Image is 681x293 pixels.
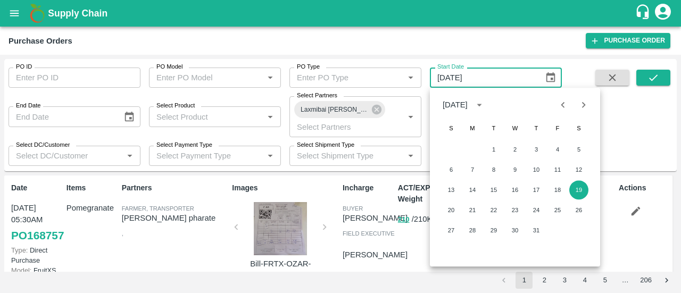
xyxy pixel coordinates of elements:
[404,149,418,163] button: Open
[442,160,461,179] button: 6
[505,221,525,240] button: 30
[263,110,277,124] button: Open
[569,160,588,179] button: 12
[123,149,137,163] button: Open
[619,182,670,194] p: Actions
[569,180,588,199] button: 19
[437,63,464,71] label: Start Date
[293,149,387,163] input: Select Shipment Type
[484,180,503,199] button: 15
[484,221,503,240] button: 29
[505,118,525,139] span: Wednesday
[232,182,338,194] p: Images
[11,245,62,265] p: Direct Purchase
[11,266,31,274] span: Model:
[263,149,277,163] button: Open
[548,140,567,159] button: 4
[569,118,588,139] span: Saturday
[9,106,115,127] input: End Date
[527,180,546,199] button: 17
[294,104,374,115] span: Laxmibai [PERSON_NAME]-, Nashik-9689360150
[27,3,48,24] img: logo
[569,200,588,220] button: 26
[442,180,461,199] button: 13
[343,249,408,261] p: [PERSON_NAME]
[343,230,395,237] span: field executive
[11,265,62,275] p: FruitXS
[16,63,32,71] label: PO ID
[343,205,363,212] span: buyer
[297,141,354,149] label: Select Shipment Type
[505,140,525,159] button: 2
[586,33,670,48] a: Purchase Order
[156,102,195,110] label: Select Product
[67,182,118,194] p: Items
[11,226,64,245] a: PO168757
[548,200,567,220] button: 25
[463,118,482,139] span: Monday
[443,99,468,111] div: [DATE]
[463,180,482,199] button: 14
[16,141,70,149] label: Select DC/Customer
[442,221,461,240] button: 27
[442,118,461,139] span: Sunday
[527,221,546,240] button: 31
[122,230,123,237] span: ,
[11,202,62,226] p: [DATE] 05:30AM
[297,63,320,71] label: PO Type
[122,212,228,224] p: [PERSON_NAME] pharate
[541,68,561,88] button: Choose date, selected date is Jul 19, 2025
[658,272,675,289] button: Go to next page
[122,205,194,212] span: Farmer, Transporter
[463,200,482,220] button: 21
[484,140,503,159] button: 1
[484,200,503,220] button: 22
[343,182,394,194] p: Incharge
[442,200,461,220] button: 20
[9,34,72,48] div: Purchase Orders
[463,221,482,240] button: 28
[119,107,139,127] button: Choose date
[505,180,525,199] button: 16
[653,2,672,24] div: account of current user
[12,149,120,163] input: Select DC/Customer
[11,246,28,254] span: Type:
[548,160,567,179] button: 11
[574,95,594,115] button: Next month
[637,272,655,289] button: Go to page 206
[48,8,107,19] b: Supply Chain
[398,182,449,205] p: ACT/EXP Weight
[404,71,418,85] button: Open
[471,96,488,113] button: calendar view is open, switch to year view
[122,182,228,194] p: Partners
[16,102,40,110] label: End Date
[527,200,546,220] button: 24
[527,140,546,159] button: 3
[505,200,525,220] button: 23
[484,118,503,139] span: Tuesday
[576,272,593,289] button: Go to page 4
[494,272,677,289] nav: pagination navigation
[505,160,525,179] button: 9
[553,95,573,115] button: Previous month
[263,71,277,85] button: Open
[556,272,573,289] button: Go to page 3
[152,110,260,123] input: Select Product
[48,6,635,21] a: Supply Chain
[617,275,634,286] div: …
[463,160,482,179] button: 7
[527,118,546,139] span: Thursday
[297,91,337,100] label: Select Partners
[152,71,246,85] input: Enter PO Model
[548,118,567,139] span: Friday
[293,71,387,85] input: Enter PO Type
[516,272,533,289] button: page 1
[404,110,418,124] button: Open
[398,213,449,225] p: / 210 Kgs
[569,140,588,159] button: 5
[2,1,27,26] button: open drawer
[484,160,503,179] button: 8
[293,120,387,133] input: Select Partners
[152,149,246,163] input: Select Payment Type
[294,101,385,118] div: Laxmibai [PERSON_NAME]-, Nashik-9689360150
